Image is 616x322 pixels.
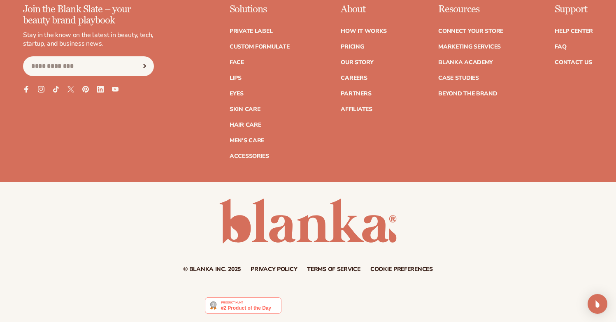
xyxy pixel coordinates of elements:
a: Careers [341,75,367,81]
iframe: Customer reviews powered by Trustpilot [288,297,411,318]
button: Subscribe [135,56,153,76]
p: Solutions [230,4,290,15]
a: Lips [230,75,242,81]
a: Partners [341,91,371,97]
p: Support [555,4,593,15]
a: Pricing [341,44,364,50]
a: Men's Care [230,138,264,144]
a: Beyond the brand [438,91,497,97]
small: © Blanka Inc. 2025 [183,265,241,273]
a: Eyes [230,91,244,97]
a: Hair Care [230,122,261,128]
a: Affiliates [341,107,372,112]
a: Cookie preferences [370,266,433,272]
a: Connect your store [438,28,503,34]
a: Contact Us [555,60,592,65]
a: Privacy policy [251,266,297,272]
a: Face [230,60,244,65]
a: Marketing services [438,44,501,50]
p: Resources [438,4,503,15]
a: Custom formulate [230,44,290,50]
div: Open Intercom Messenger [588,294,607,314]
a: Blanka Academy [438,60,493,65]
a: Private label [230,28,272,34]
a: Accessories [230,153,269,159]
a: How It Works [341,28,387,34]
a: FAQ [555,44,566,50]
p: About [341,4,387,15]
img: Blanka - Start a beauty or cosmetic line in under 5 minutes | Product Hunt [205,297,281,314]
a: Help Center [555,28,593,34]
a: Case Studies [438,75,479,81]
a: Terms of service [307,266,360,272]
a: Skin Care [230,107,260,112]
a: Our Story [341,60,373,65]
p: Join the Blank Slate – your beauty brand playbook [23,4,154,26]
p: Stay in the know on the latest in beauty, tech, startup, and business news. [23,31,154,48]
